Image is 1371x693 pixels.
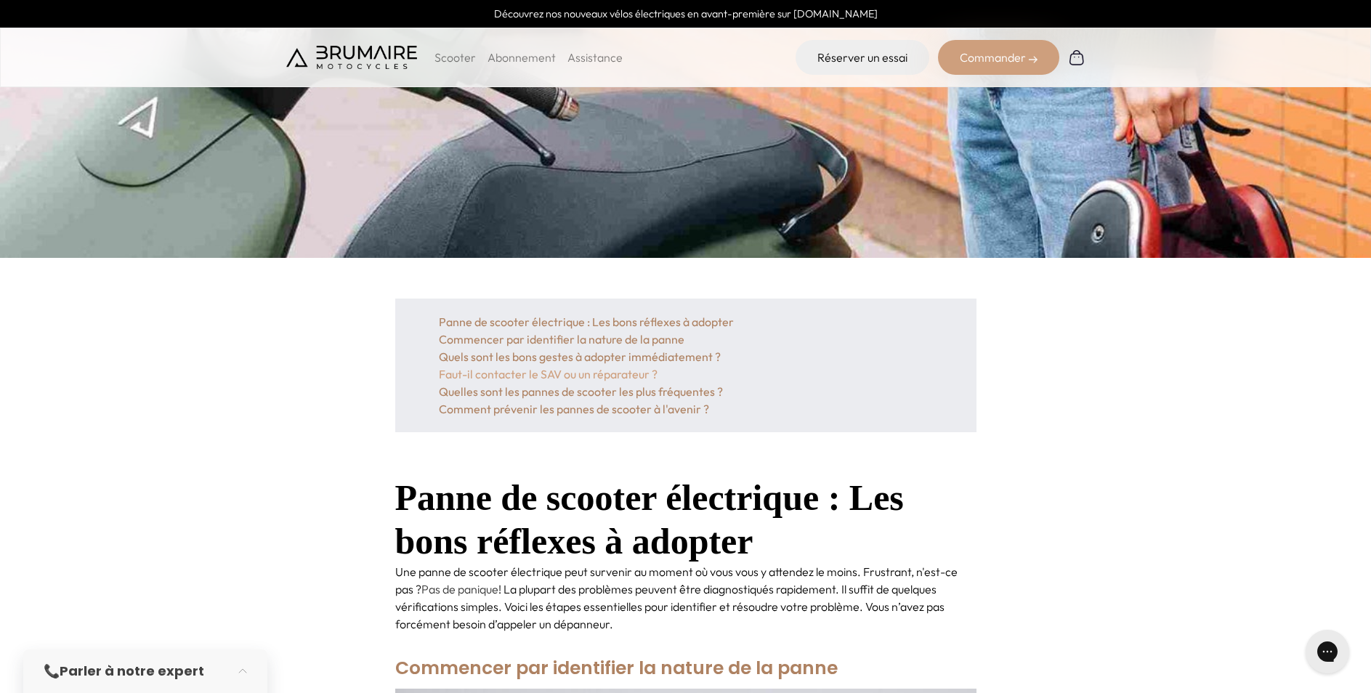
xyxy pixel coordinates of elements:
img: right-arrow-2.png [1029,55,1038,64]
a: Faut-il contacter le SAV ou un réparateur ? [439,365,933,383]
a: Comment prévenir les pannes de scooter à l'avenir ? [439,400,933,418]
a: Quels sont les bons gestes à adopter immédiatement ? [439,348,933,365]
img: Panier [1068,49,1085,66]
a: Commencer par identifier la nature de la panne [439,331,933,348]
img: Brumaire Motocycles [286,46,417,69]
a: Assistance [567,50,623,65]
a: Réserver un essai [796,40,929,75]
div: Commander [938,40,1059,75]
a: Abonnement [488,50,556,65]
p: Une panne de scooter électrique peut survenir au moment où vous vous y attendez le moins. Frustra... [395,563,976,633]
a: Panne de scooter électrique : Les bons réflexes à adopter [439,313,933,331]
a: Quelles sont les pannes de scooter les plus fréquentes ? [439,383,933,400]
span: Pas de panique [421,582,498,596]
p: Scooter [434,49,476,66]
h1: Panne de scooter électrique : Les bons réflexes à adopter [395,476,976,563]
h2: Commencer par identifier la nature de la panne [395,647,976,689]
iframe: Gorgias live chat messenger [1298,625,1356,678]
